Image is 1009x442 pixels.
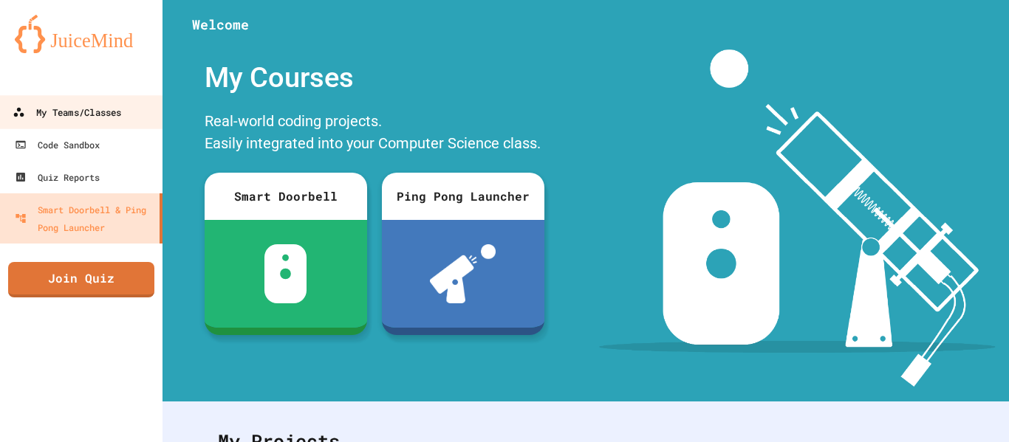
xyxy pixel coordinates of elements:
[15,201,154,236] div: Smart Doorbell & Ping Pong Launcher
[8,262,154,297] a: Join Quiz
[430,244,496,303] img: ppl-with-ball.png
[15,15,148,53] img: logo-orange.svg
[264,244,307,303] img: sdb-white.svg
[197,106,552,162] div: Real-world coding projects. Easily integrated into your Computer Science class.
[15,136,100,153] div: Code Sandbox
[382,173,544,220] div: Ping Pong Launcher
[197,49,552,106] div: My Courses
[205,173,367,220] div: Smart Doorbell
[15,168,100,186] div: Quiz Reports
[13,103,121,122] div: My Teams/Classes
[599,49,995,387] img: banner-image-my-projects.png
